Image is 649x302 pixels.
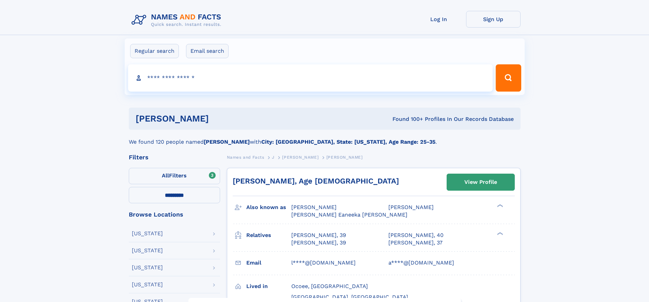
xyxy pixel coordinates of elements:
[495,204,504,208] div: ❯
[130,44,179,58] label: Regular search
[326,155,363,160] span: [PERSON_NAME]
[136,114,301,123] h1: [PERSON_NAME]
[204,139,250,145] b: [PERSON_NAME]
[496,64,521,92] button: Search Button
[388,204,434,210] span: [PERSON_NAME]
[246,257,291,269] h3: Email
[261,139,435,145] b: City: [GEOGRAPHIC_DATA], State: [US_STATE], Age Range: 25-35
[464,174,497,190] div: View Profile
[388,239,443,247] a: [PERSON_NAME], 37
[129,130,521,146] div: We found 120 people named with .
[412,11,466,28] a: Log In
[246,229,291,241] h3: Relatives
[132,248,163,253] div: [US_STATE]
[291,283,368,289] span: Ocoee, [GEOGRAPHIC_DATA]
[272,155,275,160] span: J
[246,202,291,213] h3: Also known as
[186,44,229,58] label: Email search
[246,281,291,292] h3: Lived in
[132,231,163,236] div: [US_STATE]
[132,282,163,287] div: [US_STATE]
[291,294,408,300] span: [GEOGRAPHIC_DATA], [GEOGRAPHIC_DATA]
[132,265,163,270] div: [US_STATE]
[388,232,444,239] a: [PERSON_NAME], 40
[291,232,346,239] a: [PERSON_NAME], 39
[466,11,521,28] a: Sign Up
[300,115,514,123] div: Found 100+ Profiles In Our Records Database
[129,11,227,29] img: Logo Names and Facts
[495,231,504,236] div: ❯
[129,168,220,184] label: Filters
[129,154,220,160] div: Filters
[291,204,337,210] span: [PERSON_NAME]
[129,211,220,218] div: Browse Locations
[291,211,407,218] span: [PERSON_NAME] Eaneeka [PERSON_NAME]
[162,172,169,179] span: All
[128,64,493,92] input: search input
[233,177,399,185] a: [PERSON_NAME], Age [DEMOGRAPHIC_DATA]
[447,174,514,190] a: View Profile
[227,153,264,161] a: Names and Facts
[272,153,275,161] a: J
[282,155,319,160] span: [PERSON_NAME]
[282,153,319,161] a: [PERSON_NAME]
[291,239,346,247] a: [PERSON_NAME], 39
